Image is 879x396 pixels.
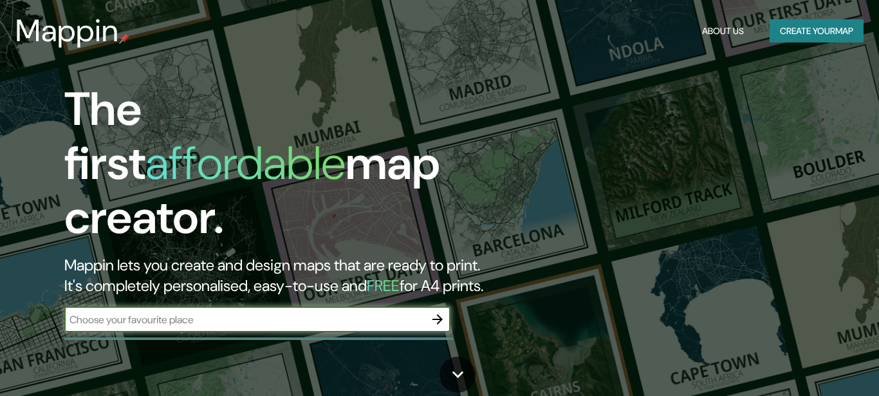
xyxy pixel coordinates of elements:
button: Create yourmap [770,19,864,43]
img: mappin-pin [119,33,129,44]
h1: affordable [145,133,346,193]
button: About Us [697,19,749,43]
h1: The first map creator. [64,82,504,255]
h3: Mappin [15,13,119,49]
h5: FREE [367,276,400,296]
input: Choose your favourite place [64,312,425,327]
h2: Mappin lets you create and design maps that are ready to print. It's completely personalised, eas... [64,255,504,296]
